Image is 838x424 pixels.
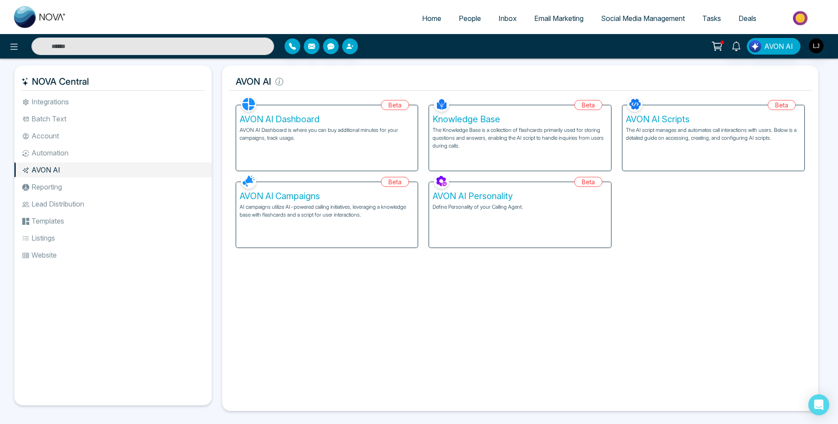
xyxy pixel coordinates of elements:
[808,394,829,415] div: Open Intercom Messenger
[381,177,409,187] div: Beta
[764,41,793,52] span: AVON AI
[747,38,800,55] button: AVON AI
[14,128,212,143] li: Account
[240,191,415,201] h5: AVON AI Campaigns
[14,111,212,126] li: Batch Text
[433,114,608,124] h5: Knowledge Base
[240,114,415,124] h5: AVON AI Dashboard
[240,203,415,219] p: AI campaigns utilize AI-powered calling initiatives, leveraging a knowledge base with flashcards ...
[702,14,721,23] span: Tasks
[14,231,212,245] li: Listings
[433,203,608,211] p: Define Personality of your Calling Agent.
[490,10,525,27] a: Inbox
[14,6,66,28] img: Nova CRM Logo
[459,14,481,23] span: People
[229,72,812,91] h5: AVON AI
[434,97,449,112] img: Knowledge Base
[450,10,490,27] a: People
[694,10,730,27] a: Tasks
[14,162,212,177] li: AVON AI
[433,126,608,150] p: The Knowledge Base is a collection of flashcards primarily used for storing questions and answers...
[433,191,608,201] h5: AVON AI Personality
[738,14,756,23] span: Deals
[626,126,801,142] p: The AI script manages and automates call interactions with users. Below is a detailed guide on ac...
[14,196,212,211] li: Lead Distribution
[592,10,694,27] a: Social Media Management
[14,214,212,228] li: Templates
[498,14,517,23] span: Inbox
[534,14,584,23] span: Email Marketing
[809,38,824,53] img: User Avatar
[240,126,415,142] p: AVON AI Dashboard is where you can buy additional minutes for your campaigns, track usage.
[241,173,256,189] img: AVON AI Campaigns
[14,248,212,262] li: Website
[14,179,212,194] li: Reporting
[381,100,409,110] div: Beta
[14,94,212,109] li: Integrations
[413,10,450,27] a: Home
[525,10,592,27] a: Email Marketing
[14,145,212,160] li: Automation
[422,14,441,23] span: Home
[627,97,642,112] img: AVON AI Scripts
[730,10,765,27] a: Deals
[574,177,602,187] div: Beta
[626,114,801,124] h5: AVON AI Scripts
[769,8,833,28] img: Market-place.gif
[574,100,602,110] div: Beta
[768,100,796,110] div: Beta
[241,97,256,112] img: AVON AI Dashboard
[21,72,205,91] h5: NOVA Central
[434,173,449,189] img: AVON AI Personality
[749,40,761,52] img: Lead Flow
[601,14,685,23] span: Social Media Management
